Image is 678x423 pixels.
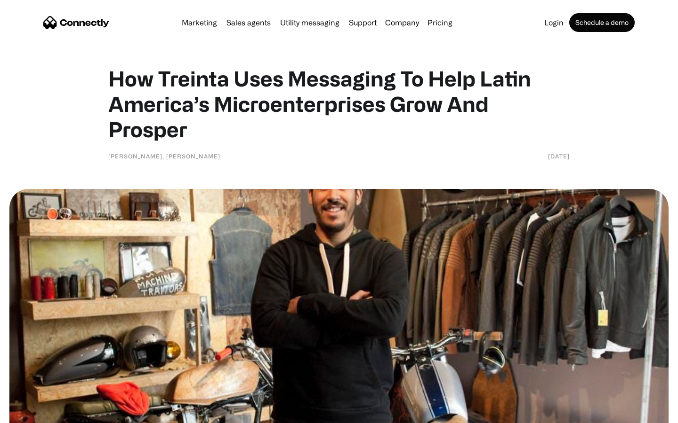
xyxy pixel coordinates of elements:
div: Company [385,16,419,29]
a: Schedule a demo [569,13,635,32]
a: Login [541,19,567,26]
h1: How Treinta Uses Messaging To Help Latin America’s Microenterprises Grow And Prosper [108,66,570,142]
a: Marketing [178,19,221,26]
aside: Language selected: English [9,407,56,420]
a: Sales agents [223,19,274,26]
a: Pricing [424,19,456,26]
a: Utility messaging [276,19,343,26]
div: [PERSON_NAME], [PERSON_NAME] [108,151,220,161]
ul: Language list [19,407,56,420]
div: [DATE] [548,151,570,161]
a: Support [345,19,380,26]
